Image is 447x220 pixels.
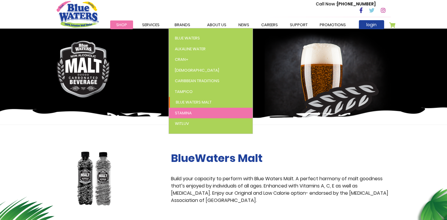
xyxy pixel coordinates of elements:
span: Shop [116,22,127,28]
span: [DEMOGRAPHIC_DATA] [175,67,219,73]
a: about us [201,20,232,29]
a: store logo [57,1,99,27]
p: Build your capacity to perform with Blue Waters Malt. A perfect harmony of malt goodness that’s e... [171,175,391,204]
p: [PHONE_NUMBER] [316,1,376,7]
a: careers [255,20,284,29]
span: Tampico [175,89,193,95]
span: Call Now : [316,1,337,7]
span: Alkaline Water [175,46,206,52]
span: Stamina [175,110,192,116]
a: Promotions [314,20,352,29]
img: malt-logo.png [57,41,110,98]
span: Brands [175,22,190,28]
a: support [284,20,314,29]
span: Blue Waters [175,35,200,41]
img: malt-banner-right.png [265,32,395,136]
a: login [359,20,384,29]
span: WitLuv [175,121,189,126]
a: News [232,20,255,29]
span: Services [142,22,160,28]
span: Caribbean Traditions [175,78,219,84]
h2: BlueWaters Malt [171,152,391,165]
span: Blue Waters Malt [176,99,212,105]
span: Cran+ [175,57,188,62]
